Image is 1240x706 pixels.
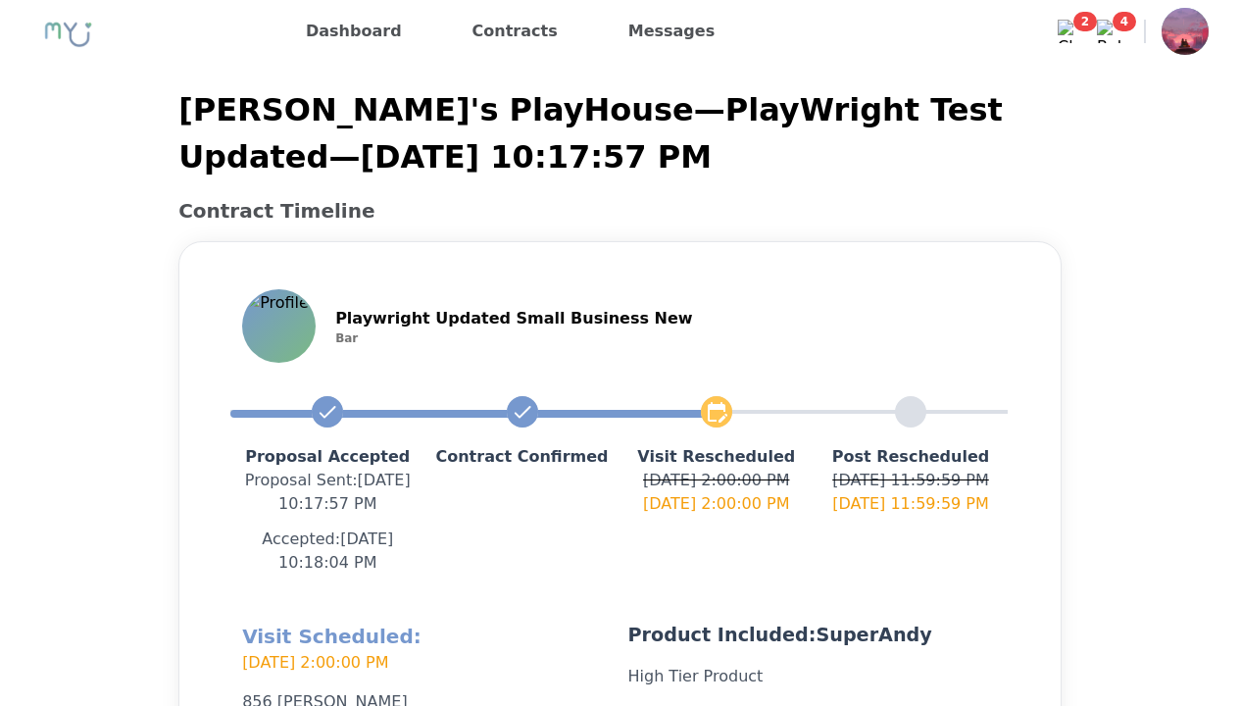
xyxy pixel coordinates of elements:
[628,622,998,649] p: Product Included: SuperAndy
[814,492,1008,516] p: [DATE] 11:59:59 PM
[335,307,692,330] p: Playwright Updated Small Business New
[620,492,814,516] p: [DATE] 2:00:00 PM
[424,445,619,469] p: Contract Confirmed
[242,622,612,675] h2: Visit Scheduled:
[230,445,424,469] p: Proposal Accepted
[230,469,424,516] p: Proposal Sent : [DATE] 10:17:57 PM
[335,330,692,346] p: Bar
[814,445,1008,469] p: Post Rescheduled
[465,16,566,47] a: Contracts
[178,196,1062,226] h2: Contract Timeline
[178,86,1062,180] p: [PERSON_NAME]'s PlayHouse — PlayWright Test Updated — [DATE] 10:17:57 PM
[1097,20,1120,43] img: Bell
[242,651,612,675] p: [DATE] 2:00:00 PM
[1058,20,1081,43] img: Chat
[1113,12,1136,31] span: 4
[814,469,1008,492] p: [DATE] 11:59:59 PM
[298,16,410,47] a: Dashboard
[628,665,998,688] p: High Tier Product
[1162,8,1209,55] img: Profile
[620,445,814,469] p: Visit Rescheduled
[1073,12,1097,31] span: 2
[244,291,314,361] img: Profile
[620,16,722,47] a: Messages
[230,528,424,575] p: Accepted: [DATE] 10:18:04 PM
[620,469,814,492] p: [DATE] 2:00:00 PM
